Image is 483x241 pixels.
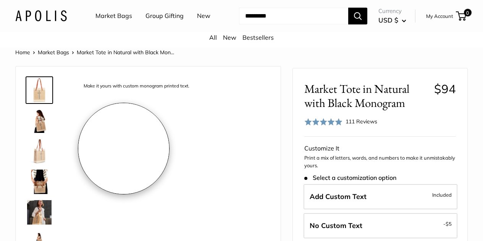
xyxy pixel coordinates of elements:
[457,11,466,21] a: 0
[26,137,53,165] a: Market Tote in Natural with Black Monogram
[443,219,452,228] span: -
[26,199,53,226] a: Market Tote in Natural with Black Monogram
[95,10,132,22] a: Market Bags
[26,107,53,134] a: Market Tote in Natural with Black Monogram
[27,78,52,102] img: description_Make it yours with custom monogram printed text.
[426,11,453,21] a: My Account
[464,9,472,16] span: 0
[242,34,274,41] a: Bestsellers
[378,16,398,24] span: USD $
[346,118,377,125] span: 111 Reviews
[378,14,406,26] button: USD $
[27,200,52,225] img: Market Tote in Natural with Black Monogram
[15,10,67,21] img: Apolis
[27,108,52,133] img: Market Tote in Natural with Black Monogram
[432,190,452,199] span: Included
[304,213,457,238] label: Leave Blank
[310,192,367,201] span: Add Custom Text
[26,168,53,196] a: Market Tote in Natural with Black Monogram
[378,6,406,16] span: Currency
[15,47,174,57] nav: Breadcrumb
[145,10,184,22] a: Group Gifting
[223,34,236,41] a: New
[15,49,30,56] a: Home
[197,10,210,22] a: New
[239,8,348,24] input: Search...
[434,81,456,96] span: $94
[304,82,428,110] span: Market Tote in Natural with Black Monogram
[446,221,452,227] span: $5
[209,34,217,41] a: All
[304,184,457,209] label: Add Custom Text
[348,8,367,24] button: Search
[304,143,456,154] div: Customize It
[27,170,52,194] img: Market Tote in Natural with Black Monogram
[304,174,396,181] span: Select a customization option
[310,221,362,230] span: No Custom Text
[27,139,52,163] img: Market Tote in Natural with Black Monogram
[80,81,193,91] div: Make it yours with custom monogram printed text.
[304,154,456,169] p: Print a mix of letters, words, and numbers to make it unmistakably yours.
[38,49,69,56] a: Market Bags
[26,76,53,104] a: description_Make it yours with custom monogram printed text.
[77,49,174,56] span: Market Tote in Natural with Black Mon...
